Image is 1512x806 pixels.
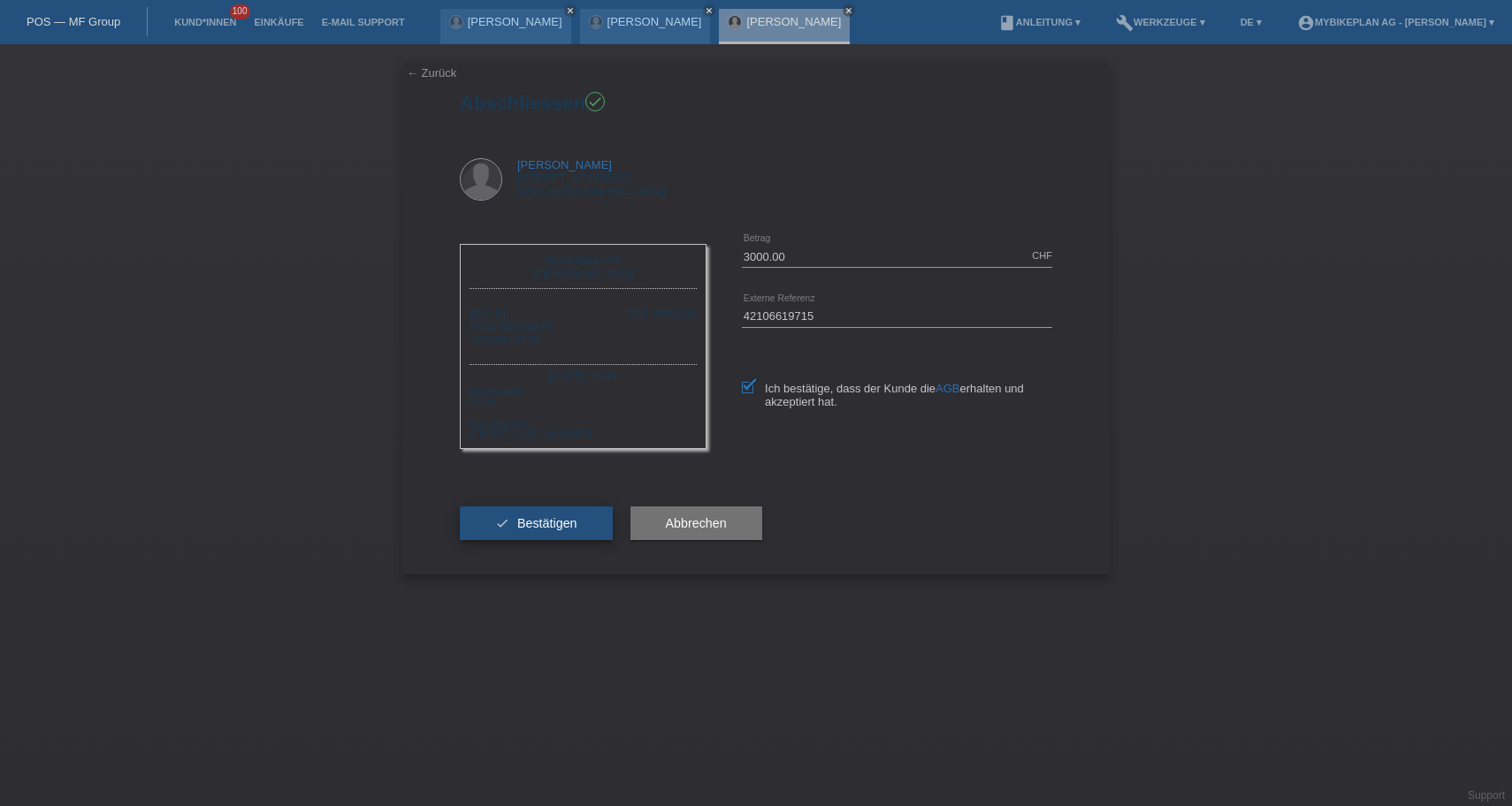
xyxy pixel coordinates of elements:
[474,254,692,267] div: Mybikeplan AG
[460,506,613,540] button: check Bestätigen
[517,158,666,198] div: [STREET_ADDRESS] 8280 [GEOGRAPHIC_DATA]
[989,17,1089,27] a: bookAnleitung ▾
[470,384,697,439] div: Merchant-ID: 54204 Card-Number: [CREDIT_CARD_NUMBER]
[703,4,715,17] a: close
[470,364,697,384] div: [DATE] 14:49
[742,382,1052,408] label: Ich bestätige, dass der Kunde die erhalten und akzeptiert hat.
[460,92,1052,114] h1: Abschliessen
[1032,250,1052,261] div: CHF
[666,516,727,530] span: Abbrechen
[1116,14,1134,32] i: build
[230,4,251,19] span: 100
[27,15,120,28] a: POS — MF Group
[564,4,577,17] a: close
[517,158,612,171] a: [PERSON_NAME]
[407,66,456,80] a: ← Zurück
[245,17,312,27] a: Einkäufe
[844,6,853,15] i: close
[626,307,697,320] div: CHF 3'000.00
[566,6,575,15] i: close
[517,516,577,530] span: Bestätigen
[746,15,841,28] a: [PERSON_NAME]
[843,4,855,17] a: close
[607,15,702,28] a: [PERSON_NAME]
[630,506,762,540] button: Abbrechen
[1297,14,1315,32] i: account_circle
[1288,17,1503,27] a: account_circleMybikeplan AG - [PERSON_NAME] ▾
[935,382,959,395] a: AGB
[495,516,509,530] i: check
[470,333,540,346] span: 42106619715
[587,94,603,110] i: check
[165,17,245,27] a: Kund*innen
[705,6,714,15] i: close
[998,14,1016,32] i: book
[1232,17,1271,27] a: DE ▾
[313,17,414,27] a: E-Mail Support
[468,15,562,28] a: [PERSON_NAME]
[1107,17,1214,27] a: buildWerkzeuge ▾
[474,267,692,279] div: [GEOGRAPHIC_DATA]
[1468,789,1505,802] a: Support
[470,307,553,346] div: [DATE] POSP00026178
